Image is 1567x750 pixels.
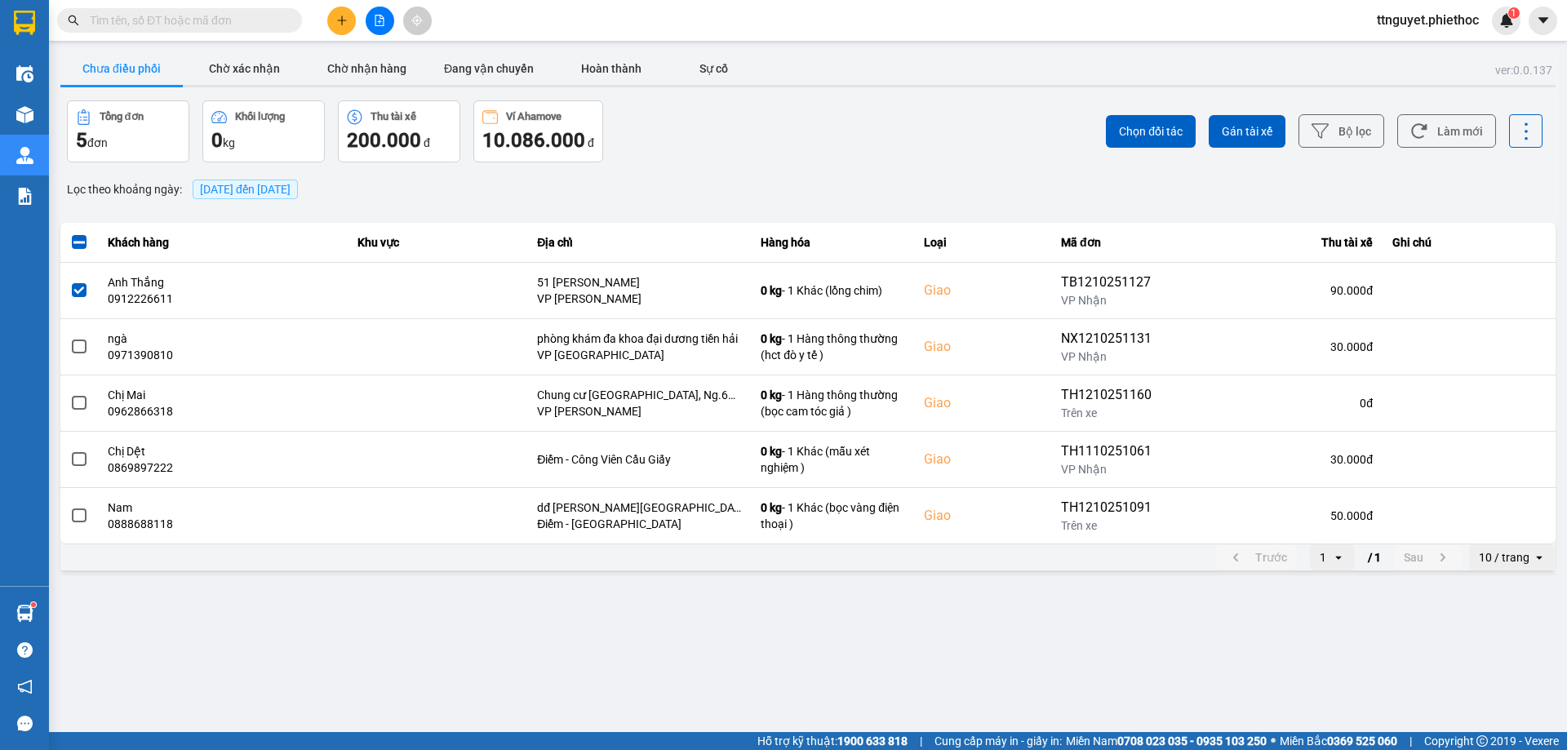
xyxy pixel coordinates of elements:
div: Giao [924,337,1041,357]
span: copyright [1476,735,1488,747]
div: đơn [76,127,180,153]
th: Khu vực [348,223,528,263]
span: ttnguyet.phiethoc [1364,10,1492,30]
button: plus [327,7,356,35]
button: Tổng đơn5đơn [67,100,189,162]
img: icon-new-feature [1499,13,1514,28]
div: Ví Ahamove [506,111,562,122]
div: - 1 Hàng thông thường (bọc cam tóc giả ) [761,387,904,419]
span: 0 kg [761,445,782,458]
div: kg [211,127,316,153]
button: file-add [366,7,394,35]
span: Miền Bắc [1280,732,1397,750]
span: 200.000 [347,129,421,152]
button: Gán tài xế [1209,115,1285,148]
span: [DATE] đến [DATE] [193,180,298,199]
div: 0962866318 [108,403,338,419]
div: Giao [924,450,1041,469]
span: 0 kg [761,388,782,402]
div: 1 [1320,549,1326,566]
div: VP Nhận [1061,292,1164,308]
div: 0912226611 [108,291,338,307]
input: Selected 10 / trang. [1531,549,1533,566]
div: dđ [PERSON_NAME][GEOGRAPHIC_DATA] [537,499,741,516]
div: Giao [924,281,1041,300]
span: 0 kg [761,332,782,345]
span: Chọn đối tác [1119,123,1183,140]
img: warehouse-icon [16,605,33,622]
img: warehouse-icon [16,106,33,123]
div: Điểm - [GEOGRAPHIC_DATA] [537,516,741,532]
button: Khối lượng0kg [202,100,325,162]
div: Giao [924,393,1041,413]
strong: 0708 023 035 - 0935 103 250 [1117,734,1267,748]
th: Loại [914,223,1051,263]
span: Miền Nam [1066,732,1267,750]
button: Ví Ahamove10.086.000 đ [473,100,603,162]
span: Gán tài xế [1222,123,1272,140]
span: / 1 [1368,548,1381,567]
div: TB1210251127 [1061,273,1164,292]
div: ngà [108,331,338,347]
div: Thu tài xế [1183,233,1373,252]
div: 30.000 đ [1183,451,1373,468]
div: Anh Thắng [108,274,338,291]
div: VP [PERSON_NAME] [537,403,741,419]
button: Chờ nhận hàng [305,52,428,85]
span: plus [336,15,348,26]
div: phòng khám đa khoa đại dương tiền hải [537,331,741,347]
button: Đang vận chuyển [428,52,550,85]
div: 51 [PERSON_NAME] [537,274,741,291]
span: 0 kg [761,501,782,514]
div: Điểm - Công Viên Cầu Giấy [537,451,741,468]
span: 1 [1511,7,1516,19]
span: question-circle [17,642,33,658]
button: Chưa điều phối [60,52,183,85]
div: 50.000 đ [1183,508,1373,524]
div: Chị Mai [108,387,338,403]
div: Khối lượng [235,111,285,122]
sup: 1 [31,602,36,607]
button: Hoàn thành [550,52,673,85]
div: Thu tài xế [371,111,416,122]
div: Tổng đơn [100,111,144,122]
span: 12/10/2025 đến 12/10/2025 [200,183,291,196]
th: Mã đơn [1051,223,1174,263]
strong: 0369 525 060 [1327,734,1397,748]
span: 0 kg [761,284,782,297]
div: TH1210251160 [1061,385,1164,405]
div: Trên xe [1061,405,1164,421]
button: Chọn đối tác [1106,115,1196,148]
span: aim [411,15,423,26]
div: Nam [108,499,338,516]
span: ⚪️ [1271,738,1276,744]
div: - 1 Khác (bọc vàng điện thoại ) [761,499,904,532]
svg: open [1533,551,1546,564]
div: 0888688118 [108,516,338,532]
div: - 1 Khác (mẫu xét nghiệm ) [761,443,904,476]
th: Địa chỉ [527,223,751,263]
button: Thu tài xế200.000 đ [338,100,460,162]
span: message [17,716,33,731]
sup: 1 [1508,7,1520,19]
div: Giao [924,506,1041,526]
img: warehouse-icon [16,65,33,82]
span: | [1409,732,1412,750]
div: 0869897222 [108,459,338,476]
div: Chị Dệt [108,443,338,459]
div: - 1 Hàng thông thường (hct đò y tế ) [761,331,904,363]
img: solution-icon [16,188,33,205]
button: aim [403,7,432,35]
div: 90.000 đ [1183,282,1373,299]
button: Chờ xác nhận [183,52,305,85]
div: 10 / trang [1479,549,1529,566]
div: 0 đ [1183,395,1373,411]
button: Làm mới [1397,114,1496,148]
img: logo-vxr [14,11,35,35]
div: đ [482,127,594,153]
div: NX1210251131 [1061,329,1164,348]
strong: 1900 633 818 [837,734,908,748]
div: 30.000 đ [1183,339,1373,355]
th: Khách hàng [98,223,348,263]
div: VP [PERSON_NAME] [537,291,741,307]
